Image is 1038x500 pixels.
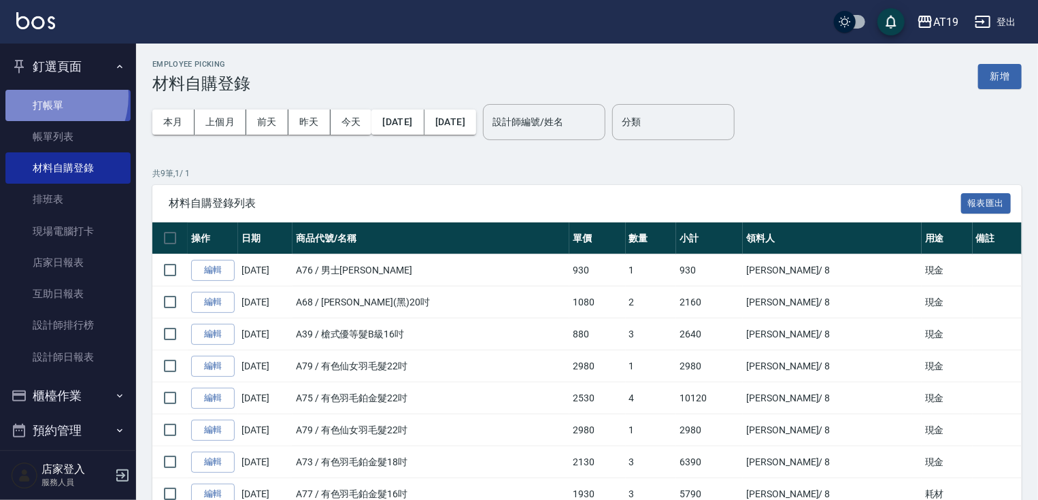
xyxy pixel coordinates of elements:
[331,110,372,135] button: 今天
[292,446,569,478] td: A73 / 有色羽毛鉑金髮18吋
[626,222,677,254] th: 數量
[238,350,292,382] td: [DATE]
[5,216,131,247] a: 現場電腦打卡
[246,110,288,135] button: 前天
[5,152,131,184] a: 材料自購登錄
[41,476,111,488] p: 服務人員
[292,286,569,318] td: A68 / [PERSON_NAME](黑)20吋
[191,356,235,377] a: 編輯
[743,286,921,318] td: [PERSON_NAME] / 8
[292,222,569,254] th: 商品代號/名稱
[5,121,131,152] a: 帳單列表
[676,222,743,254] th: 小計
[626,318,677,350] td: 3
[292,414,569,446] td: A79 / 有色仙女羽毛髮22吋
[743,446,921,478] td: [PERSON_NAME] / 8
[961,196,1011,209] a: 報表匯出
[238,254,292,286] td: [DATE]
[626,286,677,318] td: 2
[933,14,958,31] div: AT19
[188,222,238,254] th: 操作
[922,286,973,318] td: 現金
[569,382,625,414] td: 2530
[5,247,131,278] a: 店家日報表
[569,254,625,286] td: 930
[922,446,973,478] td: 現金
[978,69,1022,82] a: 新增
[743,318,921,350] td: [PERSON_NAME] / 8
[922,350,973,382] td: 現金
[743,350,921,382] td: [PERSON_NAME] / 8
[743,222,921,254] th: 領料人
[152,60,250,69] h2: Employee Picking
[238,446,292,478] td: [DATE]
[292,254,569,286] td: A76 / 男士[PERSON_NAME]
[191,292,235,313] a: 編輯
[969,10,1022,35] button: 登出
[5,413,131,448] button: 預約管理
[191,420,235,441] a: 編輯
[288,110,331,135] button: 昨天
[978,64,1022,89] button: 新增
[626,254,677,286] td: 1
[676,254,743,286] td: 930
[922,254,973,286] td: 現金
[5,49,131,84] button: 釘選頁面
[5,310,131,341] a: 設計師排行榜
[169,197,961,210] span: 材料自購登錄列表
[191,260,235,281] a: 編輯
[292,382,569,414] td: A75 / 有色羽毛鉑金髮22吋
[191,388,235,409] a: 編輯
[195,110,246,135] button: 上個月
[626,414,677,446] td: 1
[973,222,1024,254] th: 備註
[152,74,250,93] h3: 材料自購登錄
[569,446,625,478] td: 2130
[961,193,1011,214] button: 報表匯出
[922,414,973,446] td: 現金
[569,318,625,350] td: 880
[292,318,569,350] td: A39 / 槍式優等髮B級16吋
[877,8,905,35] button: save
[238,382,292,414] td: [DATE]
[5,448,131,484] button: 報表及分析
[626,382,677,414] td: 4
[16,12,55,29] img: Logo
[569,414,625,446] td: 2980
[569,286,625,318] td: 1080
[676,414,743,446] td: 2980
[238,414,292,446] td: [DATE]
[676,318,743,350] td: 2640
[676,382,743,414] td: 10120
[238,286,292,318] td: [DATE]
[569,222,625,254] th: 單價
[191,452,235,473] a: 編輯
[5,341,131,373] a: 設計師日報表
[922,318,973,350] td: 現金
[152,110,195,135] button: 本月
[191,324,235,345] a: 編輯
[922,382,973,414] td: 現金
[292,350,569,382] td: A79 / 有色仙女羽毛髮22吋
[676,446,743,478] td: 6390
[41,463,111,476] h5: 店家登入
[424,110,476,135] button: [DATE]
[152,167,1022,180] p: 共 9 筆, 1 / 1
[5,90,131,121] a: 打帳單
[238,222,292,254] th: 日期
[238,318,292,350] td: [DATE]
[569,350,625,382] td: 2980
[5,378,131,414] button: 櫃檯作業
[371,110,424,135] button: [DATE]
[743,382,921,414] td: [PERSON_NAME] / 8
[676,286,743,318] td: 2160
[743,414,921,446] td: [PERSON_NAME] / 8
[911,8,964,36] button: AT19
[743,254,921,286] td: [PERSON_NAME] / 8
[922,222,973,254] th: 用途
[676,350,743,382] td: 2980
[5,278,131,310] a: 互助日報表
[11,462,38,489] img: Person
[626,446,677,478] td: 3
[626,350,677,382] td: 1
